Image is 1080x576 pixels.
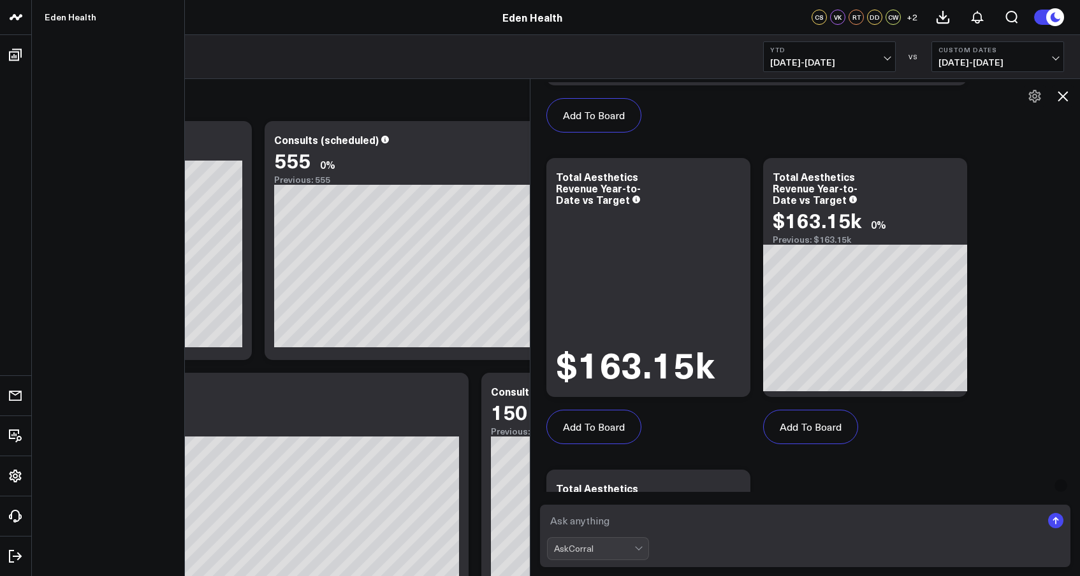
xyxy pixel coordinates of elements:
div: 150 [491,400,527,423]
button: +2 [904,10,919,25]
div: CS [812,10,827,25]
div: Previous: 150 [491,426,893,436]
button: Custom Dates[DATE]-[DATE] [931,41,1064,72]
div: Consults (scheduled) [274,133,379,147]
span: [DATE] - [DATE] [770,57,889,68]
div: Previous: 555 [274,175,676,185]
button: Add To Board [546,410,641,444]
div: Previous: 360 [57,426,459,436]
div: AskCorral [554,544,634,554]
a: Eden Health [502,10,562,24]
div: $163.15k [773,208,861,231]
button: Add To Board [763,410,858,444]
div: 555 [274,148,310,171]
div: Consults (converted) [491,384,595,398]
span: [DATE] - [DATE] [938,57,1057,68]
div: RT [849,10,864,25]
div: CW [886,10,901,25]
span: + 2 [907,13,917,22]
div: Total Aesthetics Revenue Year-to-Date vs Target [556,481,641,518]
button: YTD[DATE]-[DATE] [763,41,896,72]
div: Total Aesthetics Revenue Year-to-Date vs Target [773,169,857,206]
b: YTD [770,46,889,54]
div: VS [902,53,925,61]
div: VK [830,10,845,25]
div: Total Aesthetics Revenue Year-to-Date vs Target [556,169,641,206]
b: Custom Dates [938,46,1057,54]
div: Previous: $163.15k [773,234,958,245]
div: DD [867,10,882,25]
div: $163.15k [556,345,715,381]
button: Add To Board [546,98,641,133]
div: 0% [320,157,335,171]
div: 0% [871,217,886,231]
